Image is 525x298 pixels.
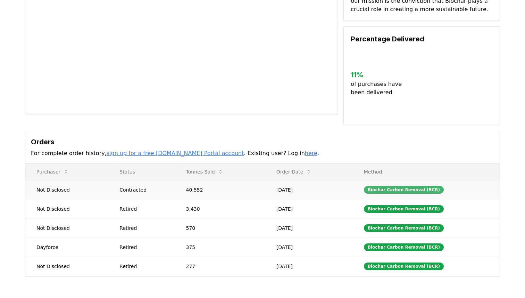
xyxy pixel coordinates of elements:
a: here [305,150,317,156]
div: Retired [119,244,169,251]
div: Biochar Carbon Removal (BCR) [364,224,444,232]
td: Not Disclosed [25,257,108,276]
div: Retired [119,225,169,232]
div: Biochar Carbon Removal (BCR) [364,243,444,251]
td: [DATE] [265,199,353,218]
div: Retired [119,263,169,270]
td: 3,430 [175,199,265,218]
div: Biochar Carbon Removal (BCR) [364,205,444,213]
h3: 11 % [351,70,407,80]
div: Biochar Carbon Removal (BCR) [364,186,444,194]
p: of purchases have been delivered [351,80,407,97]
p: Method [358,168,494,175]
td: [DATE] [265,218,353,237]
td: Dayforce [25,237,108,257]
h3: Orders [31,137,494,147]
a: sign up for a free [DOMAIN_NAME] Portal account [107,150,244,156]
button: Order Date [271,165,317,179]
div: Contracted [119,186,169,193]
div: Retired [119,206,169,212]
td: 277 [175,257,265,276]
h3: Percentage Delivered [351,34,493,44]
button: Tonnes Sold [181,165,229,179]
td: Not Disclosed [25,180,108,199]
td: [DATE] [265,257,353,276]
td: [DATE] [265,180,353,199]
p: For complete order history, . Existing user? Log in . [31,149,494,158]
button: Purchaser [31,165,74,179]
td: [DATE] [265,237,353,257]
td: Not Disclosed [25,199,108,218]
td: Not Disclosed [25,218,108,237]
td: 375 [175,237,265,257]
p: Status [114,168,169,175]
div: Biochar Carbon Removal (BCR) [364,263,444,270]
td: 570 [175,218,265,237]
td: 40,552 [175,180,265,199]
